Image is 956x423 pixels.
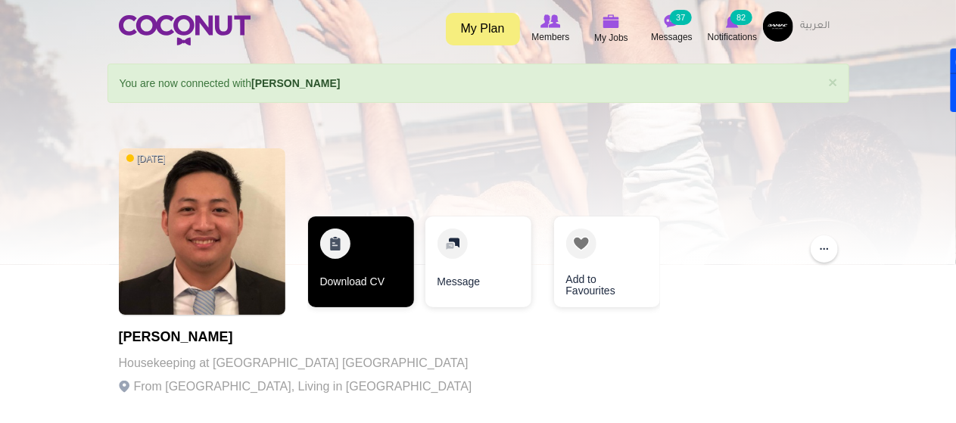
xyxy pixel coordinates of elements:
button: ... [811,235,838,263]
img: Notifications [726,14,739,28]
span: Notifications [708,30,757,45]
a: My Jobs My Jobs [581,11,642,47]
a: × [828,74,837,90]
div: 3 / 3 [543,216,649,315]
img: Home [119,15,251,45]
img: Browse Members [540,14,560,28]
div: 2 / 3 [425,216,531,315]
small: 37 [670,10,691,25]
span: My Jobs [594,30,628,45]
a: [PERSON_NAME] [251,77,340,89]
small: 82 [730,10,752,25]
a: Browse Members Members [521,11,581,46]
h1: [PERSON_NAME] [119,330,472,345]
img: My Jobs [603,14,620,28]
a: Download CV [308,216,414,307]
div: You are now connected with [107,64,849,103]
a: My Plan [446,13,520,45]
a: Add to Favourites [554,216,660,307]
span: [DATE] [126,153,166,166]
p: From [GEOGRAPHIC_DATA], Living in [GEOGRAPHIC_DATA] [119,376,472,397]
img: Messages [665,14,680,28]
a: Messages Messages 37 [642,11,702,46]
p: Housekeeping at [GEOGRAPHIC_DATA] [GEOGRAPHIC_DATA] [119,353,472,374]
a: Notifications Notifications 82 [702,11,763,46]
a: العربية [793,11,838,42]
span: Members [531,30,569,45]
span: Messages [651,30,693,45]
div: 1 / 3 [308,216,414,315]
a: Message [425,216,531,307]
